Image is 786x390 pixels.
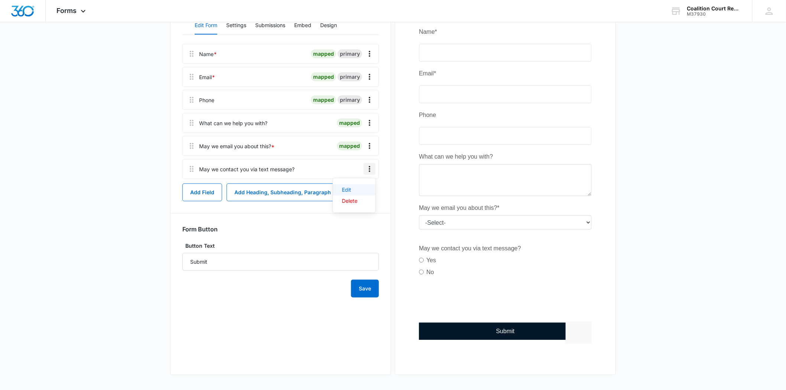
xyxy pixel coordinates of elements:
div: primary [338,95,362,104]
button: Submissions [255,17,285,35]
button: Overflow Menu [364,71,376,83]
div: mapped [311,72,336,81]
div: mapped [337,118,362,127]
iframe: reCAPTCHA [147,294,242,316]
button: Save [351,280,379,298]
button: Embed [294,17,311,35]
div: Name [199,50,217,58]
div: mapped [337,142,362,150]
div: primary [338,72,362,81]
button: Edit Form [195,17,217,35]
div: What can we help you with? [199,119,267,127]
button: Add Field [182,183,222,201]
div: primary [338,49,362,58]
button: Overflow Menu [364,48,376,60]
span: Submit [77,300,96,307]
button: Overflow Menu [364,94,376,106]
div: mapped [311,95,336,104]
label: No [7,240,15,249]
button: Edit [333,184,376,195]
button: Settings [226,17,246,35]
div: Phone [199,96,214,104]
span: Forms [57,7,77,14]
button: Overflow Menu [364,163,376,175]
button: Add Heading, Subheading, Paragraph [227,183,339,201]
button: Delete [333,195,376,207]
label: Button Text [182,242,379,250]
label: Yes [7,228,17,237]
div: mapped [311,49,336,58]
button: Overflow Menu [364,117,376,129]
button: Overflow Menu [364,140,376,152]
div: Email [199,73,215,81]
div: Edit [342,187,358,192]
button: Design [320,17,337,35]
h3: Form Button [182,225,218,233]
div: Delete [342,198,358,204]
div: May we contact you via text message? [199,165,295,173]
div: account id [687,12,741,17]
div: account name [687,6,741,12]
div: May we email you about this? [199,142,275,150]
